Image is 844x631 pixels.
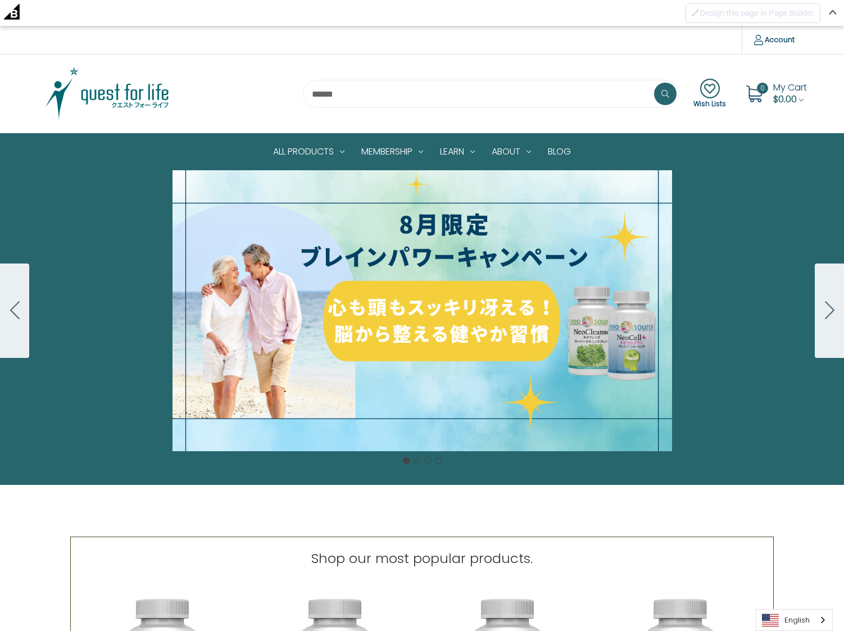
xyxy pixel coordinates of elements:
button: Go to slide 2 [815,264,844,358]
button: Go to slide 4 [435,457,442,464]
button: Disabled brush to Design this page in Page Builder Design this page in Page Builder [686,3,820,23]
button: Go to slide 2 [414,457,420,464]
div: Language [756,609,833,631]
a: Membership [353,134,432,170]
img: Quest Group [37,66,178,122]
span: Design this page in Page Builder [700,8,814,17]
img: Disabled brush to Design this page in Page Builder [692,8,700,16]
a: Learn [432,134,483,170]
a: About [483,134,539,170]
a: All Products [265,134,353,170]
a: Wish Lists [693,79,726,109]
a: Cart with 0 items [773,81,807,106]
a: Blog [539,134,579,170]
span: My Cart [773,81,807,94]
img: Close Admin Bar [829,10,837,15]
span: 0 [757,83,768,94]
span: $0.00 [773,93,797,106]
p: Shop our most popular products. [311,548,533,569]
a: Account [742,26,806,54]
a: English [756,610,832,630]
aside: Language selected: English [756,609,833,631]
button: Go to slide 3 [424,457,431,464]
button: Go to slide 1 [403,457,410,464]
